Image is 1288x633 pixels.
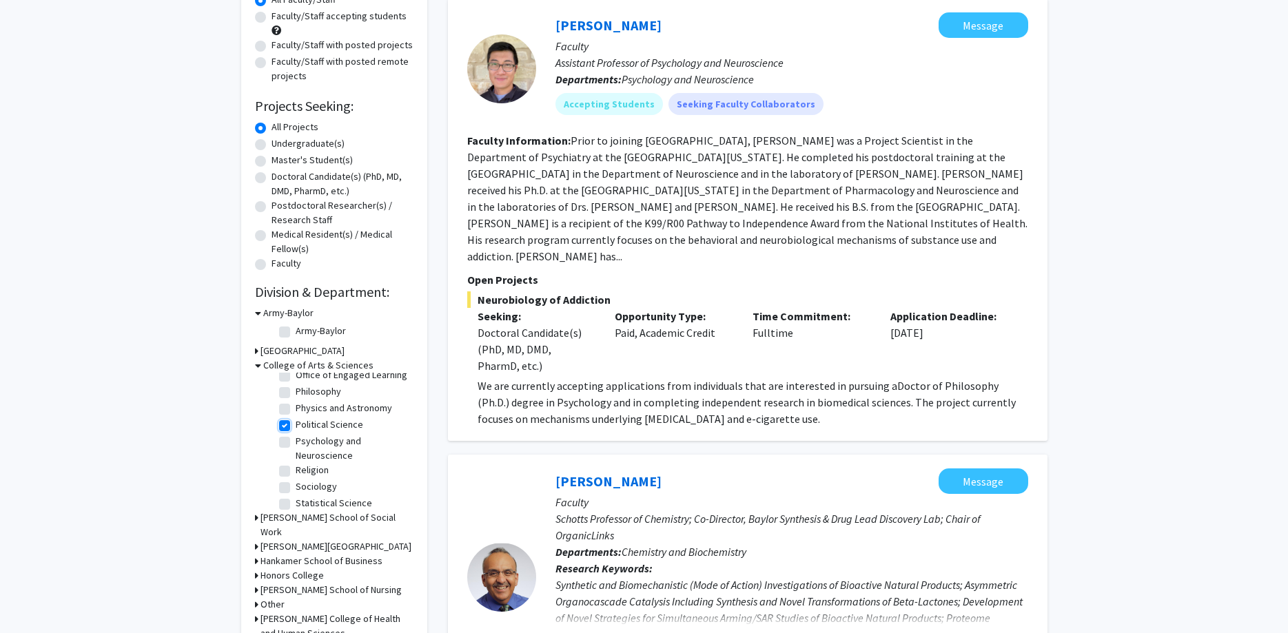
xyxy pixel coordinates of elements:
[604,308,742,374] div: Paid, Academic Credit
[263,306,314,320] h3: Army-Baylor
[467,271,1028,288] p: Open Projects
[742,308,880,374] div: Fulltime
[890,308,1008,324] p: Application Deadline:
[255,284,413,300] h2: Division & Department:
[555,510,1028,543] p: Schotts Professor of Chemistry; Co-Director, Baylor Synthesis & Drug Lead Discovery Lab; Chair of...
[272,153,353,167] label: Master's Student(s)
[272,136,345,151] label: Undergraduate(s)
[939,12,1028,38] button: Message Jacques Nguyen
[255,98,413,114] h2: Projects Seeking:
[296,434,410,463] label: Psychology and Neuroscience
[478,377,1028,427] p: We are currently accepting applications from individuals that are interested in pursuing a
[555,17,662,34] a: [PERSON_NAME]
[467,134,571,147] b: Faculty Information:
[555,38,1028,54] p: Faculty
[880,308,1018,374] div: [DATE]
[555,72,622,86] b: Departments:
[260,568,324,583] h3: Honors College
[668,93,824,115] mat-chip: Seeking Faculty Collaborators
[10,571,59,623] iframe: Chat
[555,545,622,559] b: Departments:
[555,54,1028,71] p: Assistant Professor of Psychology and Neuroscience
[296,368,407,382] label: Office of Engaged Learning
[296,463,329,477] label: Religion
[272,227,413,256] label: Medical Resident(s) / Medical Fellow(s)
[939,468,1028,494] button: Message Daniel Romo
[272,54,413,83] label: Faculty/Staff with posted remote projects
[260,583,402,597] h3: [PERSON_NAME] School of Nursing
[296,479,337,494] label: Sociology
[272,256,301,271] label: Faculty
[260,539,411,554] h3: [PERSON_NAME][GEOGRAPHIC_DATA]
[296,384,341,399] label: Philosophy
[296,324,346,338] label: Army-Baylor
[260,344,345,358] h3: [GEOGRAPHIC_DATA]
[272,198,413,227] label: Postdoctoral Researcher(s) / Research Staff
[467,291,1028,308] span: Neurobiology of Addiction
[478,308,595,324] p: Seeking:
[622,72,754,86] span: Psychology and Neuroscience
[272,38,413,52] label: Faculty/Staff with posted projects
[622,545,746,559] span: Chemistry and Biochemistry
[555,93,663,115] mat-chip: Accepting Students
[615,308,732,324] p: Opportunity Type:
[272,120,318,134] label: All Projects
[555,561,653,575] b: Research Keywords:
[296,417,363,432] label: Political Science
[478,379,1016,426] span: Doctor of Philosophy (Ph.D.) degree in Psychology and in completing independent research in biome...
[753,308,870,324] p: Time Commitment:
[260,510,413,539] h3: [PERSON_NAME] School of Social Work
[260,554,382,568] h3: Hankamer School of Business
[260,597,285,612] h3: Other
[467,134,1028,263] fg-read-more: Prior to joining [GEOGRAPHIC_DATA], [PERSON_NAME] was a Project Scientist in the Department of Ps...
[555,473,662,490] a: [PERSON_NAME]
[272,9,407,23] label: Faculty/Staff accepting students
[296,401,392,415] label: Physics and Astronomy
[555,494,1028,510] p: Faculty
[272,169,413,198] label: Doctoral Candidate(s) (PhD, MD, DMD, PharmD, etc.)
[478,324,595,374] div: Doctoral Candidate(s) (PhD, MD, DMD, PharmD, etc.)
[296,496,372,510] label: Statistical Science
[263,358,374,373] h3: College of Arts & Sciences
